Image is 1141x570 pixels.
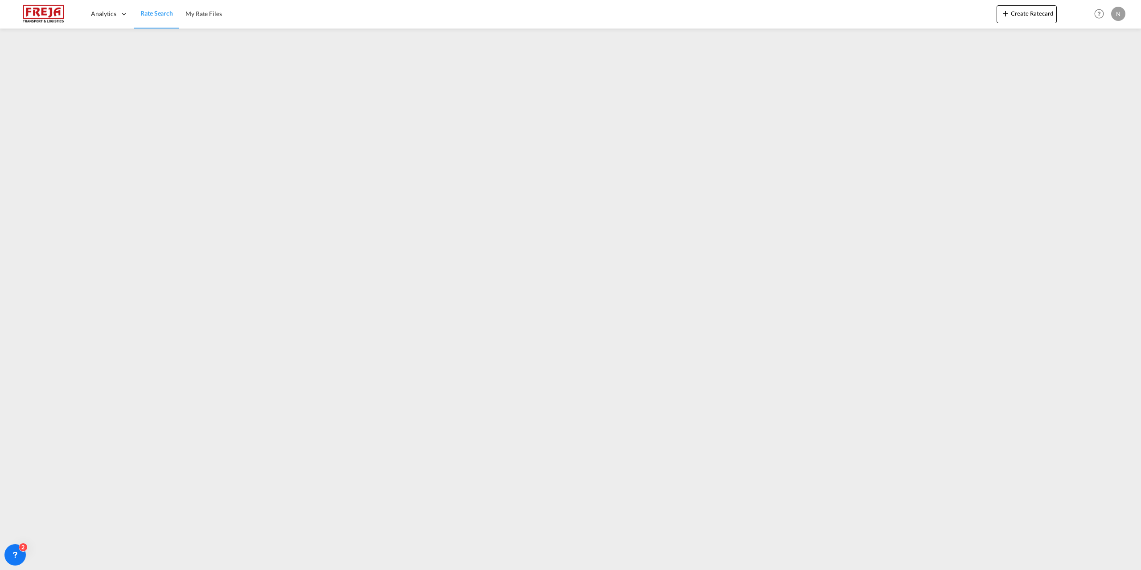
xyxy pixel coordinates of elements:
[185,10,222,17] span: My Rate Files
[1092,6,1111,22] div: Help
[997,5,1057,23] button: icon-plus 400-fgCreate Ratecard
[1000,8,1011,19] md-icon: icon-plus 400-fg
[1092,6,1107,21] span: Help
[140,9,173,17] span: Rate Search
[1111,7,1125,21] div: N
[13,4,74,24] img: 586607c025bf11f083711d99603023e7.png
[91,9,116,18] span: Analytics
